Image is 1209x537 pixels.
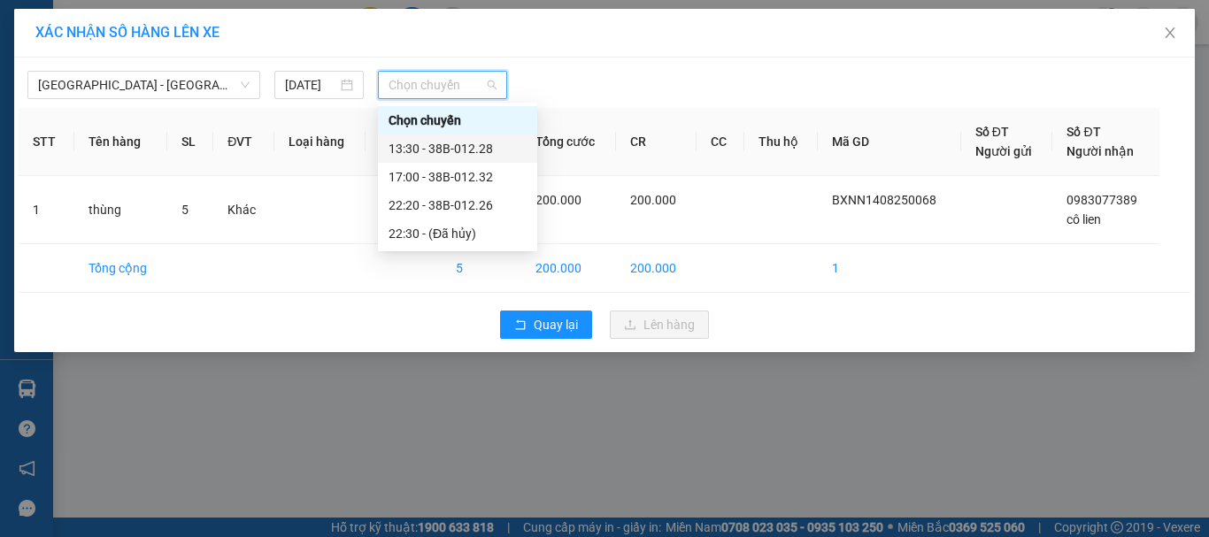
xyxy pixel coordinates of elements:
th: Loại hàng [274,108,366,176]
span: Hà Nội - Hà Tĩnh [38,72,250,98]
span: 5 [181,203,189,217]
div: 22:30 - (Đã hủy) [389,224,527,243]
div: Chọn chuyến [389,111,527,130]
th: Tên hàng [74,108,168,176]
th: Ghi chú [366,108,442,176]
span: Số ĐT [975,125,1009,139]
span: Quay lại [534,315,578,334]
button: rollbackQuay lại [500,311,592,339]
td: 200.000 [521,244,616,293]
button: Close [1145,9,1195,58]
span: close [1163,26,1177,40]
td: 5 [442,244,521,293]
span: 200.000 [630,193,676,207]
div: 22:20 - 38B-012.26 [389,196,527,215]
input: 14/08/2025 [285,75,336,95]
th: ĐVT [213,108,274,176]
td: thùng [74,176,168,244]
th: CR [616,108,697,176]
td: 1 [818,244,961,293]
th: SL [167,108,213,176]
th: CC [697,108,744,176]
td: Tổng cộng [74,244,168,293]
span: 200.000 [535,193,581,207]
span: Người gửi [975,144,1032,158]
td: 1 [19,176,74,244]
th: Mã GD [818,108,961,176]
span: Người nhận [1067,144,1134,158]
button: uploadLên hàng [610,311,709,339]
span: Số ĐT [1067,125,1100,139]
th: STT [19,108,74,176]
span: BXNN1408250068 [832,193,936,207]
div: 17:00 - 38B-012.32 [389,167,527,187]
td: Khác [213,176,274,244]
th: Thu hộ [744,108,818,176]
div: Chọn chuyến [378,106,537,134]
span: Chọn chuyến [389,72,497,98]
span: 0983077389 [1067,193,1137,207]
th: Tổng cước [521,108,616,176]
span: cô lien [1067,212,1101,226]
td: 200.000 [616,244,697,293]
span: XÁC NHẬN SỐ HÀNG LÊN XE [35,24,219,41]
span: rollback [514,318,527,333]
div: 13:30 - 38B-012.28 [389,139,527,158]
